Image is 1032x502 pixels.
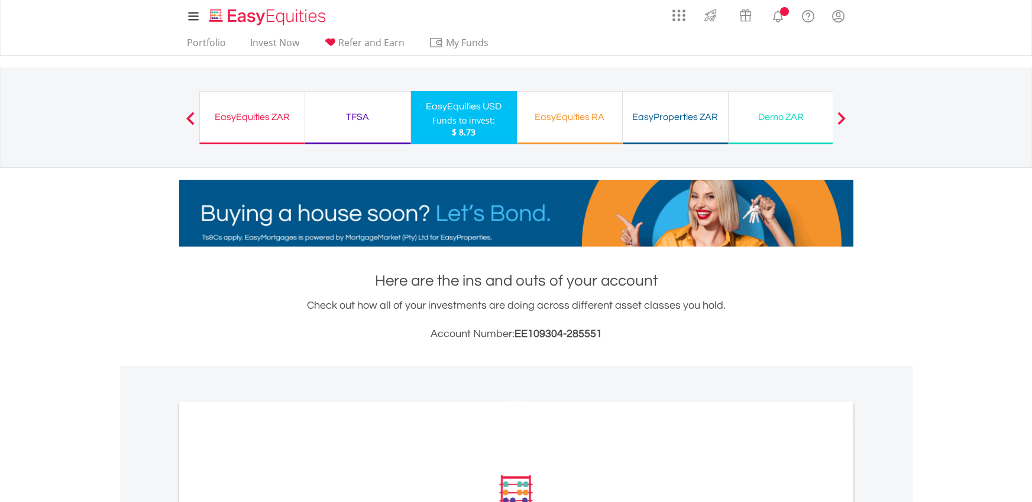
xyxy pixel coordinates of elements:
[429,35,506,50] span: My Funds
[207,7,331,27] img: EasyEquities_Logo.png
[179,180,853,247] img: EasyMortage Promotion Banner
[338,36,405,49] span: Refer and Earn
[182,37,231,55] a: Portfolio
[793,3,823,27] a: FAQ's and Support
[736,109,827,125] div: Demo ZAR
[179,326,853,342] h3: Account Number:
[515,328,602,339] span: EE109304-285551
[312,109,403,125] div: TFSA
[205,3,331,27] a: Home page
[728,3,763,25] a: Vouchers
[823,3,853,29] a: My Profile
[665,3,693,22] a: AppsGrid
[319,37,409,55] a: Refer and Earn
[245,37,304,55] a: Invest Now
[830,118,853,129] button: Next
[524,109,615,125] div: EasyEquities RA
[736,6,755,25] img: vouchers-v2.svg
[207,109,297,125] div: EasyEquities ZAR
[179,118,202,129] button: Previous
[179,297,853,342] div: Check out how all of your investments are doing across different asset classes you hold.
[418,98,510,115] div: EasyEquities USD
[701,6,720,25] img: thrive-v2.svg
[763,3,793,27] a: Notifications
[672,9,685,22] img: grid-menu-icon.svg
[452,127,475,138] span: $ 8.73
[179,270,853,292] h1: Here are the ins and outs of your account
[432,115,495,127] div: Funds to invest:
[630,109,721,125] div: EasyProperties ZAR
